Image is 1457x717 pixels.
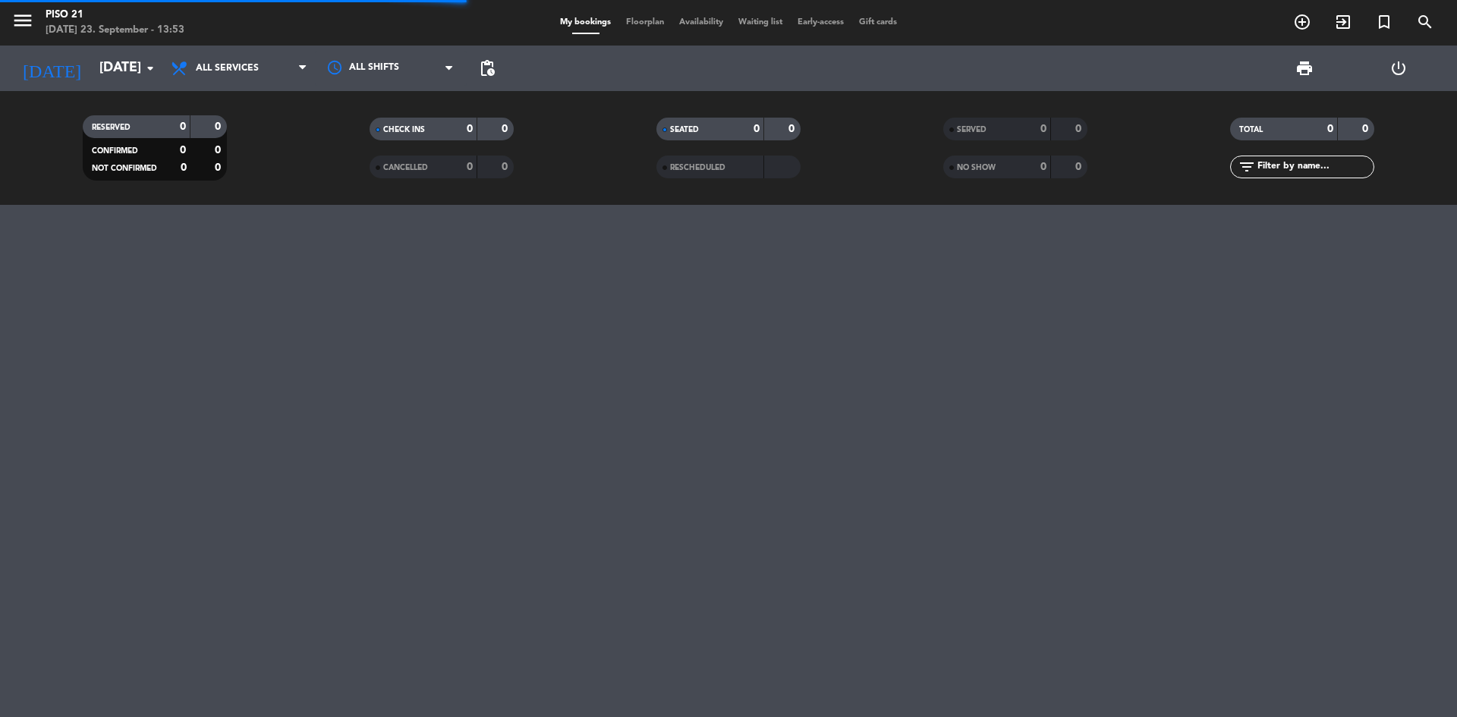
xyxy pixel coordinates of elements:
span: SERVED [957,126,987,134]
strong: 0 [467,162,473,172]
span: Early-access [790,18,851,27]
span: NO SHOW [957,164,996,171]
button: menu [11,9,34,37]
strong: 0 [180,121,186,132]
span: pending_actions [478,59,496,77]
strong: 0 [215,162,224,173]
span: Gift cards [851,18,905,27]
strong: 0 [754,124,760,134]
strong: 0 [1040,124,1046,134]
div: Piso 21 [46,8,184,23]
strong: 0 [180,145,186,156]
span: print [1295,59,1314,77]
span: Floorplan [618,18,672,27]
span: CONFIRMED [92,147,138,155]
strong: 0 [1362,124,1371,134]
div: LOG OUT [1352,46,1446,91]
strong: 0 [788,124,798,134]
strong: 0 [502,124,511,134]
strong: 0 [215,121,224,132]
span: RESERVED [92,124,131,131]
span: My bookings [552,18,618,27]
i: add_circle_outline [1293,13,1311,31]
i: exit_to_app [1334,13,1352,31]
strong: 0 [502,162,511,172]
span: CANCELLED [383,164,428,171]
span: Availability [672,18,731,27]
span: CHECK INS [383,126,425,134]
i: turned_in_not [1375,13,1393,31]
strong: 0 [1040,162,1046,172]
i: power_settings_new [1389,59,1408,77]
strong: 0 [181,162,187,173]
strong: 0 [1075,124,1084,134]
i: arrow_drop_down [141,59,159,77]
strong: 0 [1327,124,1333,134]
strong: 0 [467,124,473,134]
span: NOT CONFIRMED [92,165,157,172]
span: SEATED [670,126,699,134]
span: TOTAL [1239,126,1263,134]
i: menu [11,9,34,32]
i: filter_list [1238,158,1256,176]
strong: 0 [215,145,224,156]
input: Filter by name... [1256,159,1374,175]
strong: 0 [1075,162,1084,172]
span: All services [196,63,259,74]
div: [DATE] 23. September - 13:53 [46,23,184,38]
span: Waiting list [731,18,790,27]
i: [DATE] [11,52,92,85]
span: RESCHEDULED [670,164,725,171]
i: search [1416,13,1434,31]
